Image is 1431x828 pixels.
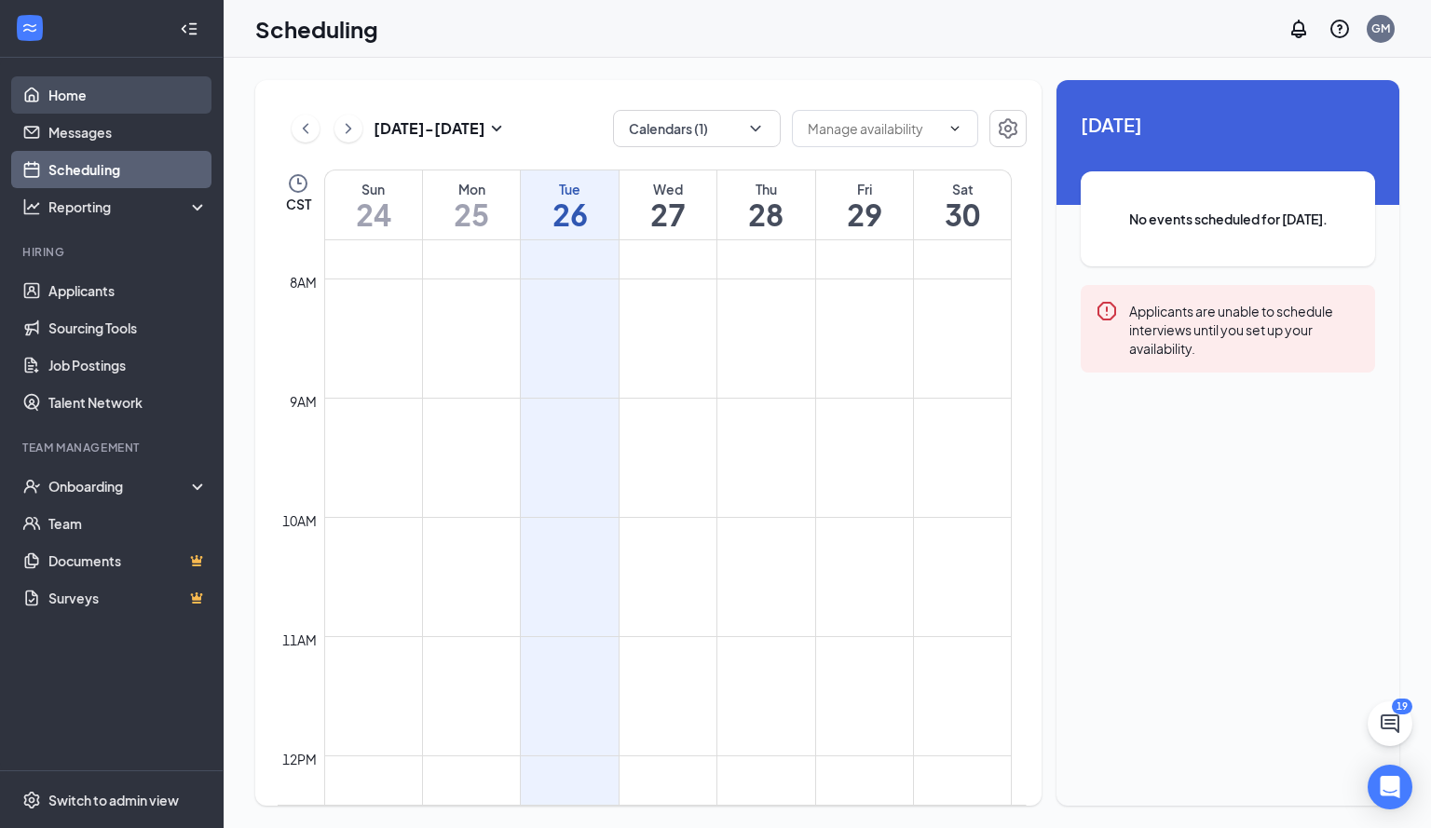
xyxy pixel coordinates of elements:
[521,198,618,230] h1: 26
[22,791,41,809] svg: Settings
[808,118,940,139] input: Manage availability
[423,180,520,198] div: Mon
[287,172,309,195] svg: Clock
[816,170,913,239] a: August 29, 2025
[521,170,618,239] a: August 26, 2025
[423,170,520,239] a: August 25, 2025
[1368,765,1412,809] div: Open Intercom Messenger
[1392,699,1412,714] div: 19
[325,198,422,230] h1: 24
[20,19,39,37] svg: WorkstreamLogo
[334,115,362,143] button: ChevronRight
[717,180,814,198] div: Thu
[286,195,311,213] span: CST
[339,117,358,140] svg: ChevronRight
[717,198,814,230] h1: 28
[48,505,208,542] a: Team
[485,117,508,140] svg: SmallChevronDown
[1329,18,1351,40] svg: QuestionInfo
[22,440,204,455] div: Team Management
[22,244,204,260] div: Hiring
[48,309,208,346] a: Sourcing Tools
[286,391,320,412] div: 9am
[717,170,814,239] a: August 28, 2025
[325,170,422,239] a: August 24, 2025
[48,76,208,114] a: Home
[48,542,208,579] a: DocumentsCrown
[1081,110,1375,139] span: [DATE]
[423,198,520,230] h1: 25
[1368,701,1412,746] button: ChatActive
[279,630,320,650] div: 11am
[48,477,192,495] div: Onboarding
[48,579,208,617] a: SurveysCrown
[1129,300,1360,358] div: Applicants are unable to schedule interviews until you set up your availability.
[1379,713,1401,735] svg: ChatActive
[816,198,913,230] h1: 29
[1096,300,1118,322] svg: Error
[22,477,41,495] svg: UserCheck
[620,198,716,230] h1: 27
[746,119,765,138] svg: ChevronDown
[997,117,1019,140] svg: Settings
[292,115,320,143] button: ChevronLeft
[279,510,320,531] div: 10am
[279,749,320,769] div: 12pm
[374,118,485,139] h3: [DATE] - [DATE]
[613,110,781,147] button: Calendars (1)ChevronDown
[521,180,618,198] div: Tue
[816,180,913,198] div: Fri
[914,198,1011,230] h1: 30
[22,197,41,216] svg: Analysis
[48,384,208,421] a: Talent Network
[1371,20,1390,36] div: GM
[914,170,1011,239] a: August 30, 2025
[48,791,179,809] div: Switch to admin view
[48,197,209,216] div: Reporting
[620,170,716,239] a: August 27, 2025
[48,346,208,384] a: Job Postings
[180,20,198,38] svg: Collapse
[947,121,962,136] svg: ChevronDown
[1118,209,1338,229] span: No events scheduled for [DATE].
[1288,18,1310,40] svg: Notifications
[48,151,208,188] a: Scheduling
[325,180,422,198] div: Sun
[286,272,320,292] div: 8am
[989,110,1027,147] button: Settings
[914,180,1011,198] div: Sat
[255,13,378,45] h1: Scheduling
[296,117,315,140] svg: ChevronLeft
[620,180,716,198] div: Wed
[48,114,208,151] a: Messages
[48,272,208,309] a: Applicants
